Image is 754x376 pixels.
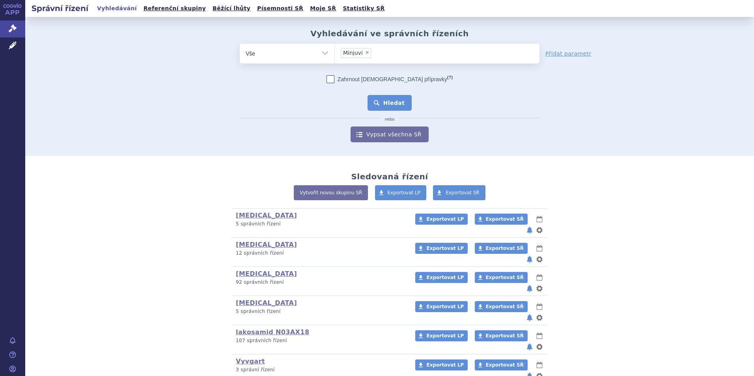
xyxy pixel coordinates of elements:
span: Exportovat SŘ [486,304,524,309]
button: lhůty [536,273,543,282]
span: Exportovat LP [426,275,464,280]
i: nebo [381,117,399,122]
button: nastavení [536,255,543,264]
a: Písemnosti SŘ [255,3,306,14]
button: notifikace [526,342,534,352]
a: Vypsat všechna SŘ [351,127,429,142]
a: Exportovat SŘ [475,243,528,254]
a: Exportovat LP [415,272,468,283]
button: lhůty [536,244,543,253]
span: Minjuvi [343,50,363,56]
span: Exportovat LP [426,362,464,368]
a: Exportovat SŘ [475,214,528,225]
button: lhůty [536,360,543,370]
span: Exportovat SŘ [486,216,524,222]
a: [MEDICAL_DATA] [236,212,297,219]
span: Exportovat SŘ [446,190,480,195]
button: lhůty [536,331,543,341]
p: 12 správních řízení [236,250,405,257]
a: Vyvgart [236,357,265,365]
a: Exportovat LP [415,330,468,341]
span: Exportovat LP [426,216,464,222]
button: notifikace [526,284,534,293]
a: Statistiky SŘ [340,3,387,14]
a: Exportovat LP [375,185,427,200]
button: nastavení [536,225,543,235]
a: Přidat parametr [545,50,592,58]
a: lakosamid N03AX18 [236,328,309,336]
h2: Vyhledávání ve správních řízeních [310,29,469,38]
button: nastavení [536,313,543,322]
label: Zahrnout [DEMOGRAPHIC_DATA] přípravky [327,75,453,83]
button: nastavení [536,342,543,352]
button: Hledat [368,95,412,111]
span: Exportovat SŘ [486,333,524,339]
a: Vytvořit novou skupinu SŘ [294,185,368,200]
a: Exportovat SŘ [475,359,528,370]
a: Exportovat SŘ [475,330,528,341]
abbr: (?) [447,75,453,80]
p: 107 správních řízení [236,337,405,344]
span: Exportovat LP [426,304,464,309]
p: 3 správní řízení [236,367,405,373]
span: Exportovat SŘ [486,362,524,368]
button: notifikace [526,255,534,264]
button: notifikace [526,225,534,235]
p: 5 správních řízení [236,308,405,315]
p: 5 správních řízení [236,221,405,227]
button: notifikace [526,313,534,322]
a: Exportovat SŘ [475,301,528,312]
p: 92 správních řízení [236,279,405,286]
a: Exportovat LP [415,243,468,254]
span: Exportovat LP [388,190,421,195]
a: Exportovat SŘ [475,272,528,283]
a: Moje SŘ [308,3,338,14]
a: Běžící lhůty [210,3,253,14]
button: lhůty [536,214,543,224]
a: Exportovat LP [415,214,468,225]
h2: Správní řízení [25,3,95,14]
button: lhůty [536,302,543,311]
button: nastavení [536,284,543,293]
a: Vyhledávání [95,3,139,14]
span: Exportovat SŘ [486,246,524,251]
a: Exportovat LP [415,301,468,312]
span: Exportovat SŘ [486,275,524,280]
a: Exportovat LP [415,359,468,370]
span: Exportovat LP [426,246,464,251]
a: Referenční skupiny [141,3,208,14]
a: Exportovat SŘ [433,185,485,200]
a: [MEDICAL_DATA] [236,270,297,277]
a: [MEDICAL_DATA] [236,241,297,248]
a: [MEDICAL_DATA] [236,299,297,307]
span: × [365,50,370,55]
input: Minjuvi [373,48,407,58]
span: Exportovat LP [426,333,464,339]
h2: Sledovaná řízení [351,172,428,181]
